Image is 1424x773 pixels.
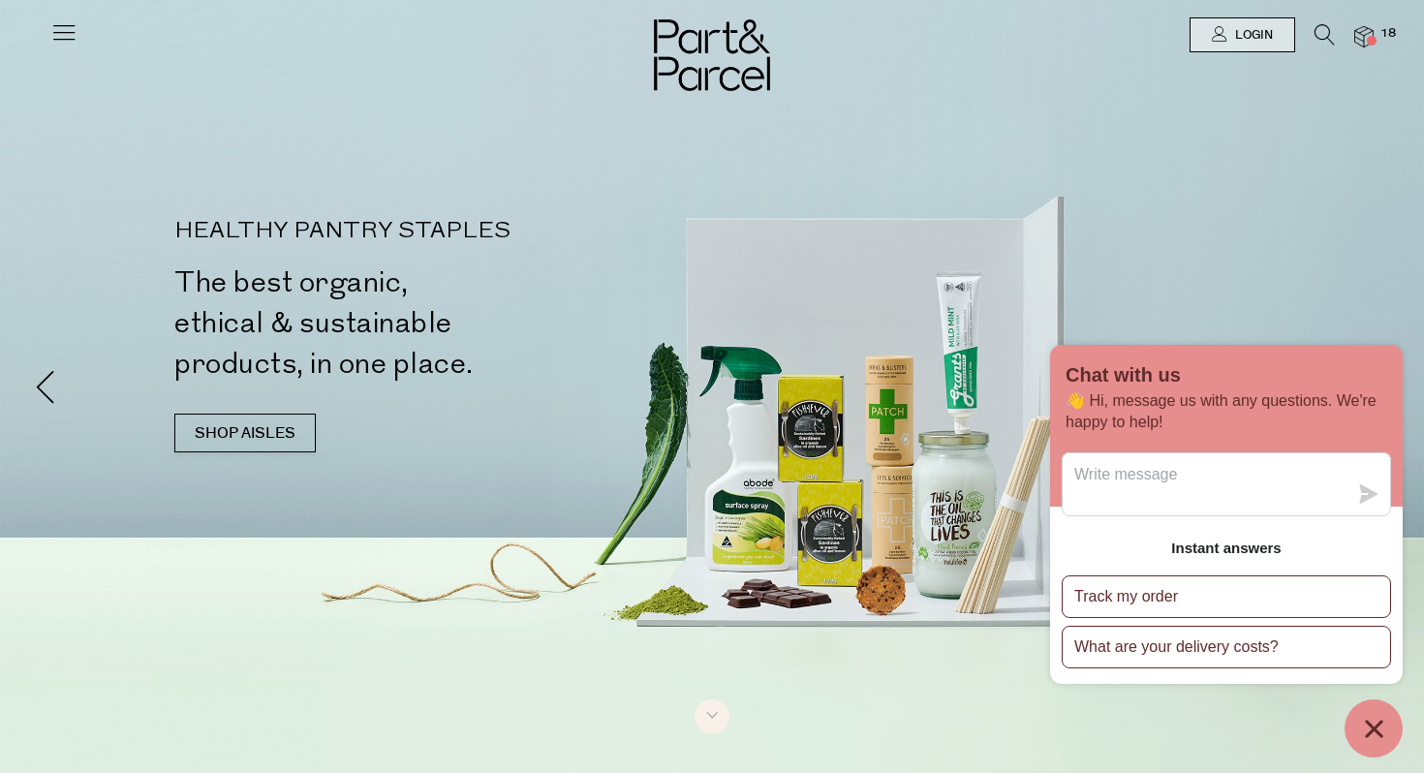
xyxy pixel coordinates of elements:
[174,263,720,385] h2: The best organic, ethical & sustainable products, in one place.
[174,220,720,243] p: HEALTHY PANTRY STAPLES
[654,19,770,91] img: Part&Parcel
[1190,17,1295,52] a: Login
[1230,27,1273,44] span: Login
[1354,26,1374,46] a: 18
[1044,345,1409,758] inbox-online-store-chat: Shopify online store chat
[1376,25,1401,43] span: 18
[174,414,316,452] a: SHOP AISLES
